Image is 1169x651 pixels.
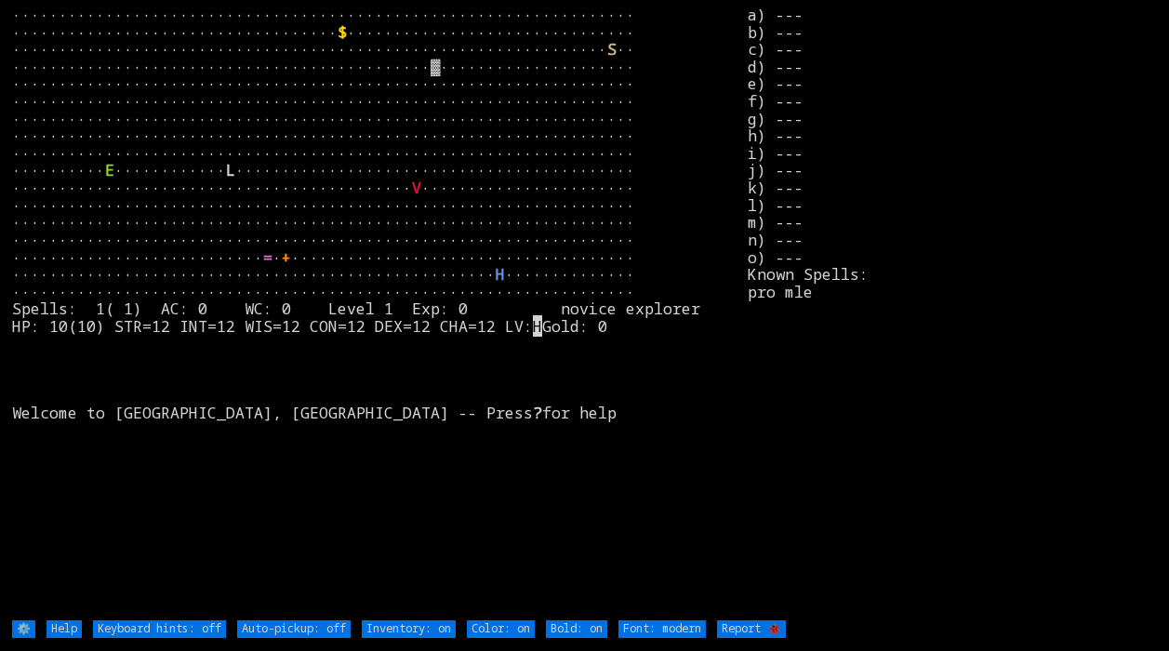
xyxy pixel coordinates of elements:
input: Color: on [467,620,535,638]
font: $ [338,21,347,43]
mark: H [533,315,542,337]
input: Font: modern [618,620,706,638]
stats: a) --- b) --- c) --- d) --- e) --- f) --- g) --- h) --- i) --- j) --- k) --- l) --- m) --- n) ---... [748,7,1157,618]
larn: ··································································· ·····························... [12,7,749,618]
input: Bold: on [546,620,607,638]
b: ? [533,402,542,423]
input: Inventory: on [362,620,456,638]
font: S [607,38,617,60]
input: Help [46,620,82,638]
font: + [282,246,291,268]
font: L [226,159,235,180]
font: V [412,177,421,198]
font: = [263,246,272,268]
input: ⚙️ [12,620,35,638]
input: Auto-pickup: off [237,620,351,638]
font: E [105,159,114,180]
input: Report 🐞 [717,620,786,638]
input: Keyboard hints: off [93,620,226,638]
font: H [496,263,505,285]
